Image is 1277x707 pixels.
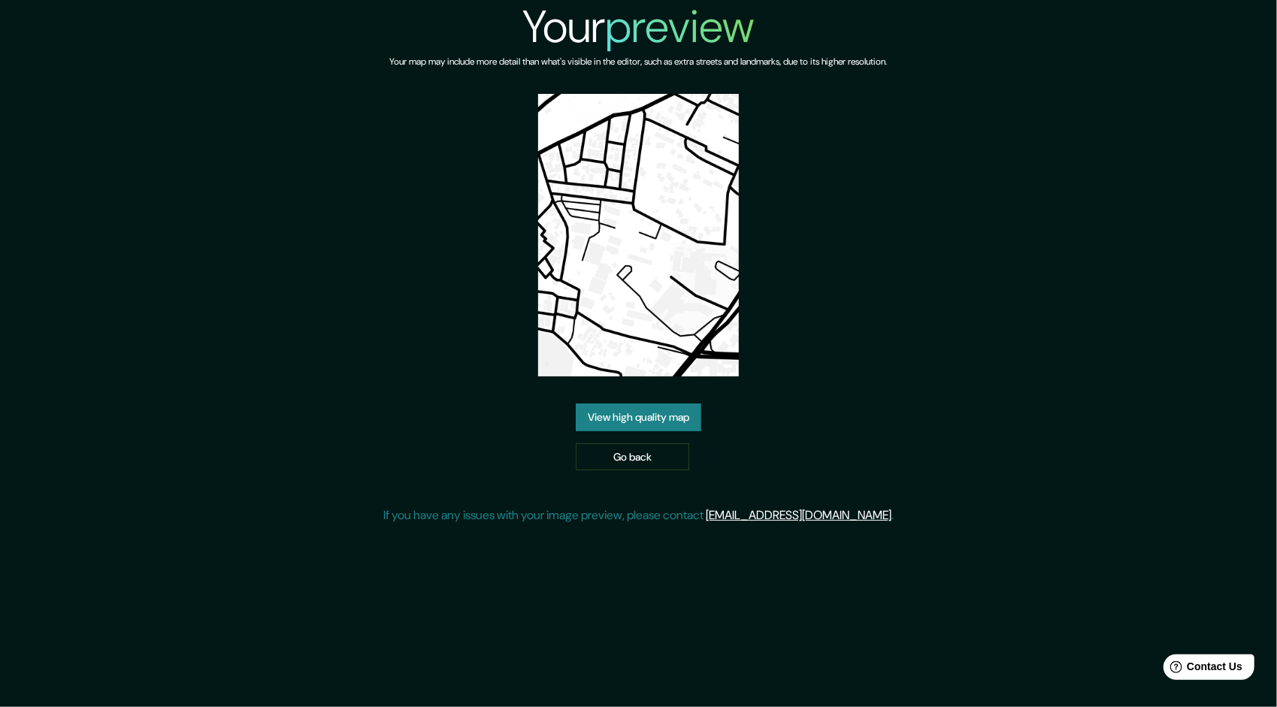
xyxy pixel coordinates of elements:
iframe: Help widget launcher [1143,648,1260,690]
img: created-map-preview [538,94,738,376]
a: View high quality map [576,403,701,431]
h6: Your map may include more detail than what's visible in the editor, such as extra streets and lan... [390,54,888,70]
p: If you have any issues with your image preview, please contact . [383,506,894,524]
a: Go back [576,443,689,471]
a: [EMAIL_ADDRESS][DOMAIN_NAME] [706,507,891,523]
